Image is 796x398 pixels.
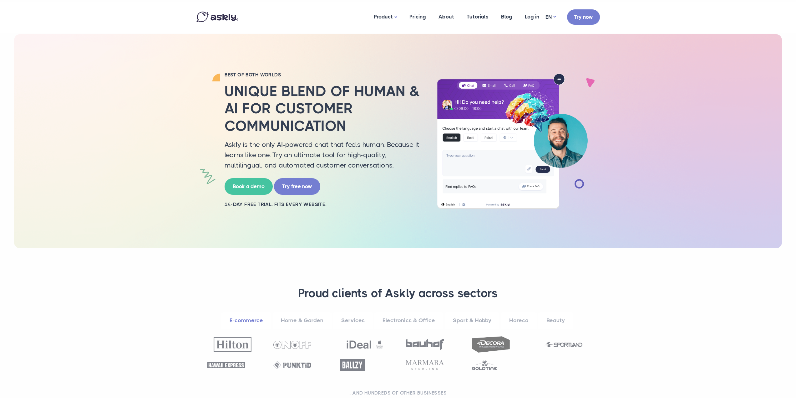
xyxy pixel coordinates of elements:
[333,312,373,329] a: Services
[538,312,573,329] a: Beauty
[374,312,443,329] a: Electronics & Office
[406,360,444,370] img: Marmara Sterling
[368,2,403,33] a: Product
[495,2,519,32] a: Blog
[501,312,537,329] a: Horeca
[274,178,320,195] a: Try free now
[460,2,495,32] a: Tutorials
[340,359,365,371] img: Ballzy
[221,312,271,329] a: E-commerce
[214,337,251,351] img: Hilton
[273,361,311,369] img: Punktid
[196,12,238,22] img: Askly
[567,9,600,25] a: Try now
[204,286,592,301] h3: Proud clients of Askly across sectors
[346,337,384,352] img: Ideal
[545,13,556,22] a: EN
[204,390,592,396] h2: ...and hundreds of other businesses
[273,341,311,349] img: OnOff
[432,2,460,32] a: About
[225,178,273,195] a: Book a demo
[225,139,422,170] p: Askly is the only AI-powered chat that feels human. Because it learns like one. Try an ultimate t...
[225,83,422,135] h2: Unique blend of human & AI for customer communication
[445,312,499,329] a: Sport & Hobby
[519,2,545,32] a: Log in
[273,312,332,329] a: Home & Garden
[207,362,245,368] img: Hawaii Express
[403,2,432,32] a: Pricing
[431,74,594,209] img: AI multilingual chat
[406,339,444,350] img: Bauhof
[472,360,497,370] img: Goldtime
[225,72,422,78] h2: BEST OF BOTH WORLDS
[225,201,422,208] h2: 14-day free trial. Fits every website.
[545,342,582,347] img: Sportland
